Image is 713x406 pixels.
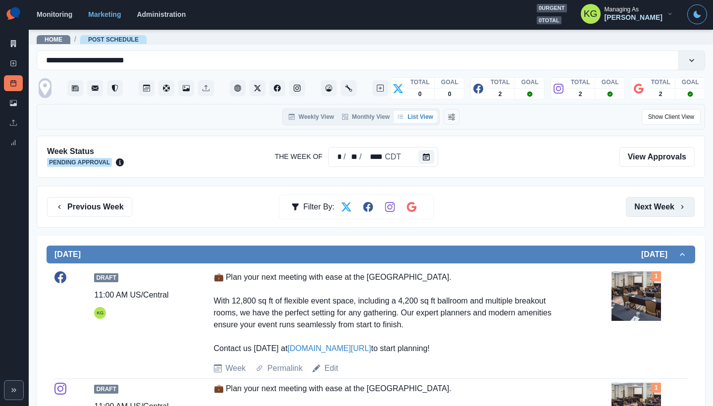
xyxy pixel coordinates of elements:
nav: breadcrumb [37,34,147,45]
button: [DATE][DATE] [47,246,695,263]
button: Weekly View [285,111,338,123]
button: Managing As[PERSON_NAME] [573,4,681,24]
button: Filter by Google [402,197,422,217]
button: The Week Of [418,150,434,164]
p: TOTAL [651,78,670,87]
label: The Week Of [275,152,322,162]
button: Expand [4,380,24,400]
button: Filter by Twitter [337,197,356,217]
button: Twitter [250,80,265,96]
button: Stream [67,80,83,96]
div: 💼 Plan your next meeting with ease at the [GEOGRAPHIC_DATA]. With 12,800 sq ft of flexible event ... [214,271,568,355]
button: Next Week [626,197,695,217]
p: TOTAL [571,78,590,87]
p: GOAL [521,78,539,87]
p: 2 [499,90,502,99]
button: List View [394,111,437,123]
button: Administration [341,80,356,96]
a: New Post [4,55,23,71]
button: Facebook [269,80,285,96]
span: / [74,34,76,45]
button: Post Schedule [139,80,154,96]
p: 2 [659,90,662,99]
span: Draft [94,385,118,394]
p: TOTAL [491,78,510,87]
a: Home [45,36,62,43]
button: Toggle Mode [687,4,707,24]
button: Messages [87,80,103,96]
p: 2 [579,90,582,99]
a: Review Summary [4,135,23,151]
h2: [DATE] [54,250,81,259]
a: View Approvals [619,147,695,167]
a: Media Library [4,95,23,111]
button: Filter by Instagram [380,197,400,217]
h2: [DATE] [641,250,677,259]
div: The Week Of [362,151,384,163]
a: [DOMAIN_NAME][URL] [288,344,371,353]
div: 11:00 AM US/Central [94,289,168,301]
a: Week [226,362,246,374]
div: The Week Of [384,151,402,163]
div: Total Media Attached [651,383,661,393]
div: The Week Of [347,151,358,163]
div: [PERSON_NAME] [605,13,662,22]
div: Managing As [605,6,639,13]
button: Uploads [198,80,214,96]
span: Pending Approval [47,158,112,167]
div: Filter By: [291,197,334,217]
p: GOAL [682,78,699,87]
a: Administration [137,10,186,18]
a: Marketing [88,10,121,18]
div: / [358,151,362,163]
button: Instagram [289,80,305,96]
button: Content Pool [158,80,174,96]
button: Previous Week [47,197,132,217]
button: Media Library [178,80,194,96]
button: Show Client View [642,109,701,125]
div: Date [331,151,402,163]
div: Katrina Gallardo [97,307,103,319]
span: 0 urgent [537,4,567,12]
img: 504433956091551 [39,78,51,98]
button: Reviews [107,80,123,96]
span: 0 total [537,16,561,25]
a: Uploads [4,115,23,131]
p: 0 [448,90,452,99]
a: Edit [324,362,338,374]
button: Create New Post [372,80,388,96]
button: Dashboard [321,80,337,96]
h2: Week Status [47,147,124,156]
button: Client Website [230,80,246,96]
div: Katrina Gallardo [584,2,598,26]
p: GOAL [602,78,619,87]
a: Post Schedule [4,75,23,91]
p: GOAL [441,78,458,87]
p: 0 [418,90,422,99]
a: Monitoring [37,10,72,18]
a: Marketing Summary [4,36,23,51]
div: / [343,151,347,163]
div: The Week Of [328,147,438,167]
p: TOTAL [410,78,430,87]
button: Filter by Facebook [358,197,378,217]
button: Change View Order [444,109,459,125]
div: The Week Of [331,151,343,163]
img: zozqcyi41qey3gllnjf2 [611,271,661,321]
span: Draft [94,273,118,282]
div: Total Media Attached [651,271,661,281]
a: Permalink [267,362,303,374]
